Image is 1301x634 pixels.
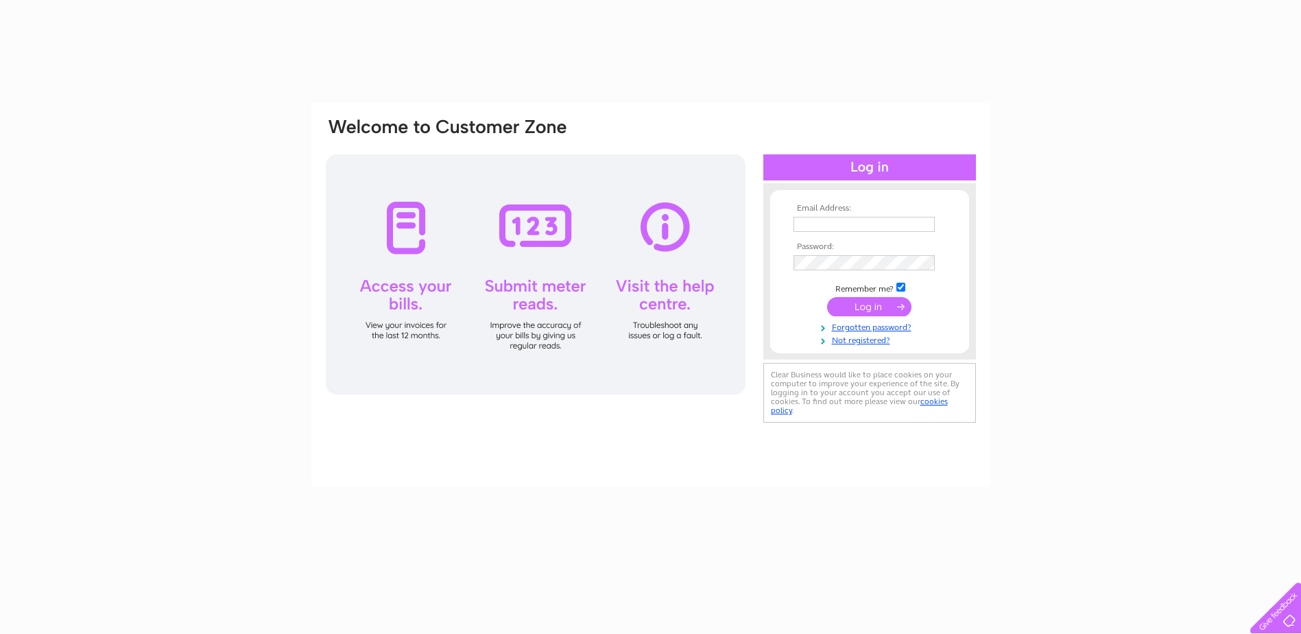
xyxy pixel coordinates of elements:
[763,363,976,423] div: Clear Business would like to place cookies on your computer to improve your experience of the sit...
[790,204,949,213] th: Email Address:
[827,297,911,316] input: Submit
[793,333,949,346] a: Not registered?
[790,242,949,252] th: Password:
[793,320,949,333] a: Forgotten password?
[790,281,949,294] td: Remember me?
[771,397,948,415] a: cookies policy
